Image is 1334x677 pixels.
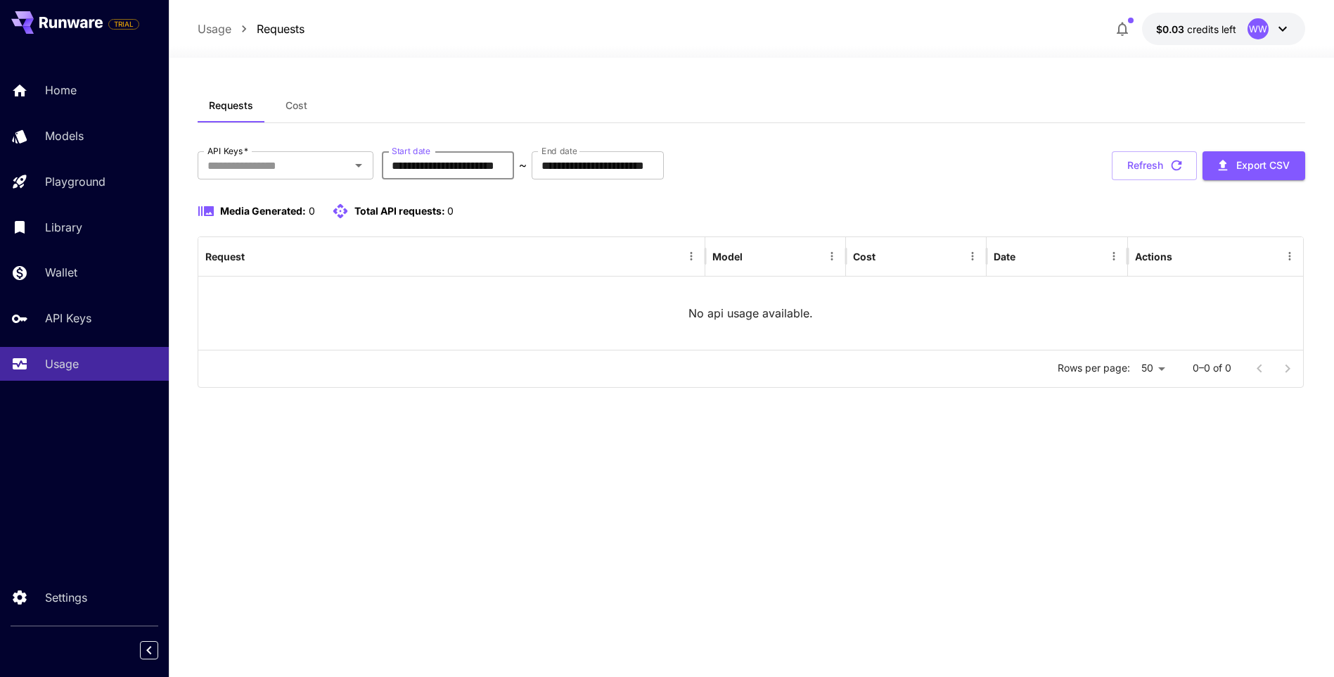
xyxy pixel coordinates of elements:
p: Usage [45,355,79,372]
span: Total API requests: [354,205,445,217]
p: API Keys [45,310,91,327]
label: Start date [392,145,430,157]
div: Date [994,251,1015,262]
button: Refresh [1112,151,1197,180]
div: Cost [853,251,876,262]
a: Requests [257,20,304,37]
p: Rows per page: [1058,361,1130,375]
span: Add your payment card to enable full platform functionality. [108,15,139,32]
button: Menu [1104,246,1124,266]
div: Actions [1135,251,1172,262]
label: API Keys [207,145,248,157]
div: Collapse sidebar [150,638,169,663]
p: Models [45,127,84,144]
div: $0.02844 [1156,22,1236,37]
label: End date [541,145,577,157]
p: ~ [519,157,527,174]
span: Media Generated: [220,205,306,217]
p: Wallet [45,264,77,281]
div: 50 [1136,358,1170,379]
p: 0–0 of 0 [1193,361,1231,375]
div: Model [712,251,743,262]
span: $0.03 [1156,23,1187,35]
button: Export CSV [1202,151,1305,180]
p: Library [45,219,82,236]
p: Settings [45,589,87,606]
button: $0.02844WW [1142,13,1305,45]
button: Menu [1280,246,1300,266]
span: TRIAL [109,19,139,30]
button: Open [349,156,368,175]
button: Sort [246,246,266,266]
button: Sort [877,246,897,266]
p: Home [45,82,77,99]
button: Sort [1017,246,1037,266]
span: 0 [447,205,454,217]
nav: breadcrumb [198,20,304,37]
button: Menu [963,246,982,266]
p: Playground [45,173,105,190]
button: Sort [744,246,764,266]
div: WW [1248,18,1269,39]
button: Menu [822,246,842,266]
span: Requests [209,99,253,112]
p: No api usage available. [688,305,813,322]
span: Cost [286,99,307,112]
button: Collapse sidebar [140,641,158,659]
div: Request [205,251,245,262]
a: Usage [198,20,231,37]
span: 0 [309,205,315,217]
button: Menu [681,246,701,266]
span: credits left [1187,23,1236,35]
